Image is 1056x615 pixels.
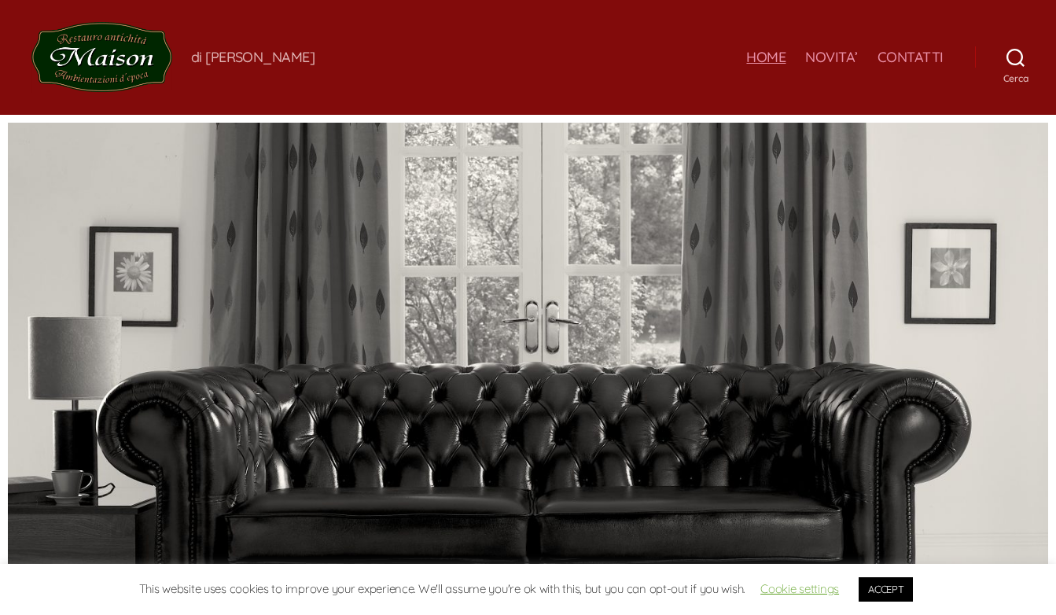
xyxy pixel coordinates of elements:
a: NOVITA’ [805,49,858,66]
a: Cookie settings [760,581,839,596]
a: CONTATTI [878,49,944,66]
a: ACCEPT [859,577,913,602]
span: This website uses cookies to improve your experience. We'll assume you're ok with this, but you c... [139,581,918,596]
span: Cerca [975,72,1056,84]
nav: Orizzontale [746,49,944,66]
div: di [PERSON_NAME] [191,48,315,66]
button: Cerca [975,40,1056,75]
img: MAISON [31,22,172,93]
a: HOME [746,49,786,66]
